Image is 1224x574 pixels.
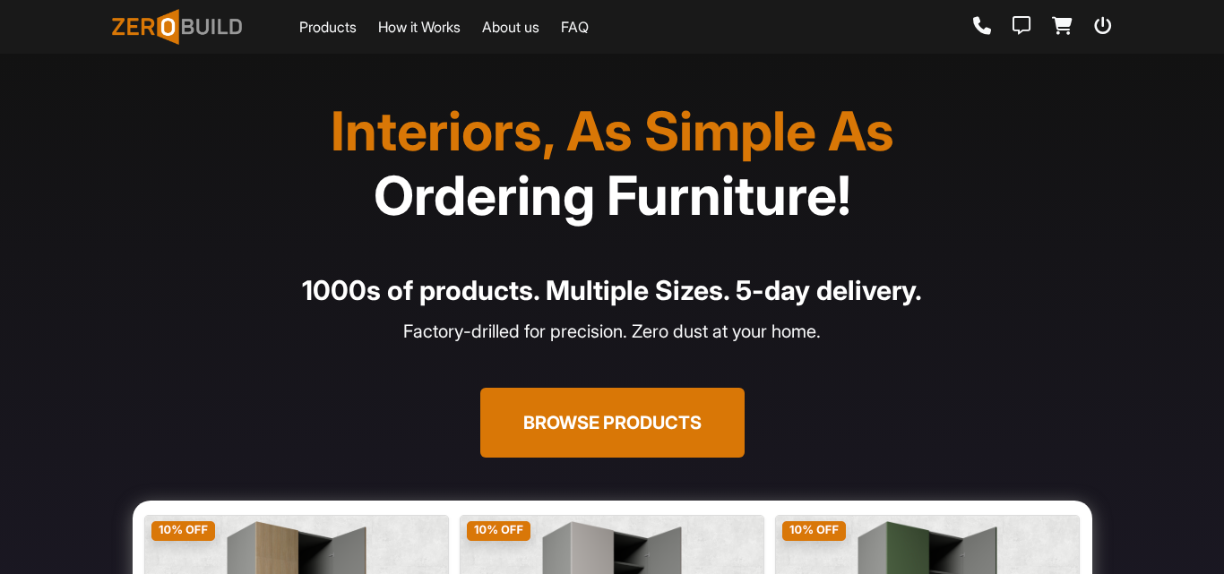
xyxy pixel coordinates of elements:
[561,16,589,38] a: FAQ
[112,9,242,45] img: ZeroBuild logo
[374,163,851,227] span: Ordering Furniture!
[378,16,461,38] a: How it Works
[123,318,1101,345] p: Factory-drilled for precision. Zero dust at your home.
[299,16,357,38] a: Products
[480,388,745,458] button: Browse Products
[123,99,1101,227] h1: Interiors, As Simple As
[1094,17,1112,37] a: Logout
[123,270,1101,311] h4: 1000s of products. Multiple Sizes. 5-day delivery.
[482,16,539,38] a: About us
